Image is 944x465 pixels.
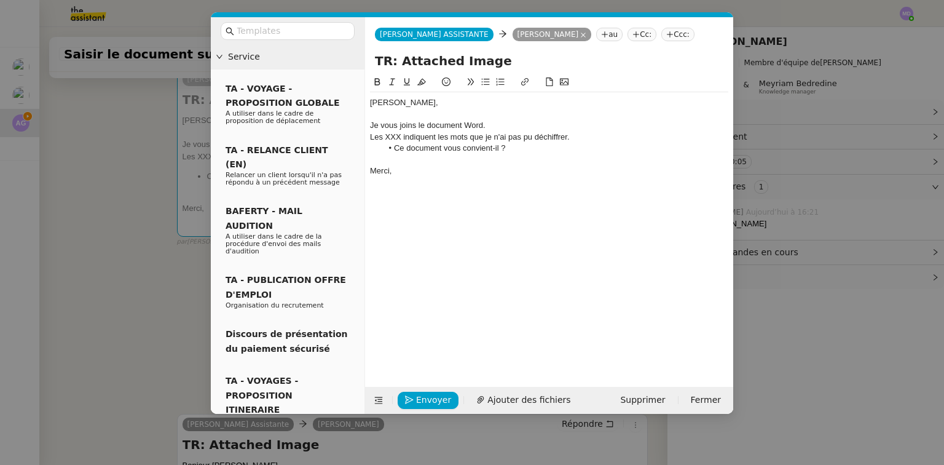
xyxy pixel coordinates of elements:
[228,50,360,64] span: Service
[661,28,694,41] nz-tag: Ccc:
[226,171,342,186] span: Relancer un client lorsqu'il n'a pas répondu à un précédent message
[416,393,451,407] span: Envoyer
[370,165,728,177] div: Merci,
[370,132,728,143] div: Les XXX indiquent les mots que je n'ai pas pu déchiffrer.
[513,28,592,41] nz-tag: [PERSON_NAME]
[226,232,322,255] span: A utiliser dans le cadre de la procédure d'envoi des mails d'audition
[370,120,728,131] div: Je vous joins le document Word.
[226,329,348,353] span: Discours de présentation du paiement sécurisé
[375,52,723,70] input: Subject
[226,84,339,108] span: TA - VOYAGE - PROPOSITION GLOBALE
[237,24,347,38] input: Templates
[226,301,324,309] span: Organisation du recrutement
[620,393,665,407] span: Supprimer
[226,145,328,169] span: TA - RELANCE CLIENT (EN)
[226,109,320,125] span: A utiliser dans le cadre de proposition de déplacement
[487,393,570,407] span: Ajouter des fichiers
[613,392,672,409] button: Supprimer
[380,30,489,39] span: [PERSON_NAME] ASSISTANTE
[596,28,623,41] nz-tag: au
[382,143,729,154] li: Ce document vous convient-il ?
[398,392,458,409] button: Envoyer
[226,376,298,415] span: TA - VOYAGES - PROPOSITION ITINERAIRE
[226,206,302,230] span: BAFERTY - MAIL AUDITION
[683,392,728,409] button: Fermer
[370,97,728,108] div: [PERSON_NAME],
[627,28,656,41] nz-tag: Cc:
[469,392,578,409] button: Ajouter des fichiers
[211,45,364,69] div: Service
[226,275,346,299] span: TA - PUBLICATION OFFRE D'EMPLOI
[691,393,721,407] span: Fermer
